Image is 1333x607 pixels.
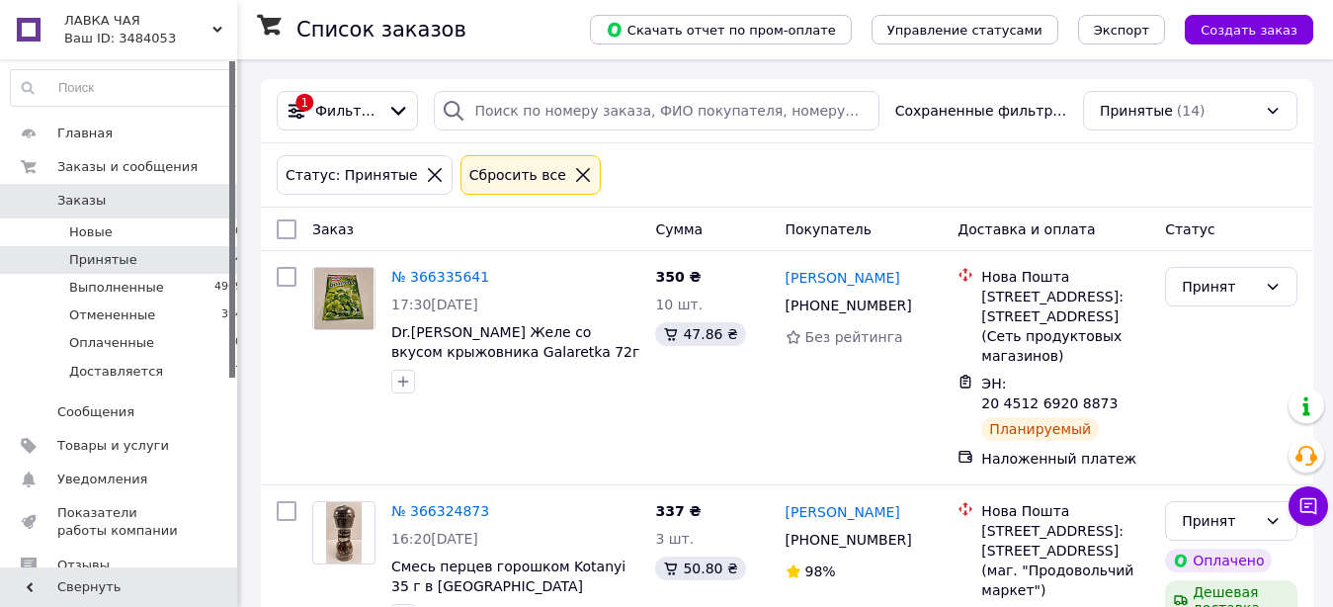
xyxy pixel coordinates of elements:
[11,70,243,106] input: Поиск
[296,18,466,42] h1: Список заказов
[69,334,154,352] span: Оплаченные
[1182,276,1257,298] div: Принят
[69,363,163,381] span: Доставляется
[981,376,1118,411] span: ЭН: 20 4512 6920 8873
[655,531,694,547] span: 3 шт.
[221,306,242,324] span: 394
[981,449,1149,469] div: Наложенный платеж
[282,164,422,186] div: Статус: Принятые
[228,251,242,269] span: 14
[326,502,361,564] img: Фото товару
[981,287,1149,366] div: [STREET_ADDRESS]: [STREET_ADDRESS] (Сеть продуктовых магазинов)
[872,15,1058,44] button: Управление статусами
[57,557,110,574] span: Отзывы
[1100,101,1173,121] span: Принятые
[315,101,379,121] span: Фильтры
[1182,510,1257,532] div: Принят
[1094,23,1149,38] span: Экспорт
[1165,21,1313,37] a: Создать заказ
[391,531,478,547] span: 16:20[DATE]
[69,223,113,241] span: Новые
[57,158,198,176] span: Заказы и сообщения
[895,101,1067,121] span: Сохраненные фильтры:
[69,251,137,269] span: Принятые
[57,192,106,210] span: Заказы
[57,504,183,540] span: Показатели работы компании
[786,298,912,313] span: [PHONE_NUMBER]
[981,417,1099,441] div: Планируемый
[786,502,900,522] a: [PERSON_NAME]
[391,297,478,312] span: 17:30[DATE]
[655,297,703,312] span: 10 шт.
[1165,549,1272,572] div: Оплачено
[1289,486,1328,526] button: Чат с покупателем
[805,564,836,579] span: 98%
[1201,23,1297,38] span: Создать заказ
[786,532,912,548] span: [PHONE_NUMBER]
[655,503,701,519] span: 337 ₴
[214,279,242,297] span: 4909
[887,23,1042,38] span: Управление статусами
[1078,15,1165,44] button: Экспорт
[655,221,703,237] span: Сумма
[655,557,745,580] div: 50.80 ₴
[981,501,1149,521] div: Нова Пошта
[1165,221,1215,237] span: Статус
[235,223,242,241] span: 0
[655,269,701,285] span: 350 ₴
[57,437,169,455] span: Товары и услуги
[57,125,113,142] span: Главная
[235,334,242,352] span: 0
[314,268,374,329] img: Фото товару
[64,12,212,30] span: ЛАВКА ЧАЯ
[391,503,489,519] a: № 366324873
[590,15,852,44] button: Скачать отчет по пром-оплате
[69,279,164,297] span: Выполненные
[57,471,147,488] span: Уведомления
[391,324,639,360] a: Dr.[PERSON_NAME] Желе со вкусом крыжовника Galaretka 72г
[465,164,570,186] div: Сбросить все
[391,269,489,285] a: № 366335641
[64,30,237,47] div: Ваш ID: 3484053
[981,267,1149,287] div: Нова Пошта
[391,559,625,594] a: Смесь перцев горошком Kotanyi 35 г в [GEOGRAPHIC_DATA]
[235,363,242,381] span: 7
[655,322,745,346] div: 47.86 ₴
[958,221,1095,237] span: Доставка и оплата
[434,91,878,130] input: Поиск по номеру заказа, ФИО покупателя, номеру телефона, Email, номеру накладной
[312,267,375,330] a: Фото товару
[786,221,873,237] span: Покупатель
[805,329,903,345] span: Без рейтинга
[312,221,354,237] span: Заказ
[786,268,900,288] a: [PERSON_NAME]
[57,403,134,421] span: Сообщения
[981,521,1149,600] div: [STREET_ADDRESS]: [STREET_ADDRESS] (маг. "Продовольчий маркет")
[1185,15,1313,44] button: Создать заказ
[1177,103,1206,119] span: (14)
[69,306,155,324] span: Отмененные
[606,21,836,39] span: Скачать отчет по пром-оплате
[312,501,375,564] a: Фото товару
